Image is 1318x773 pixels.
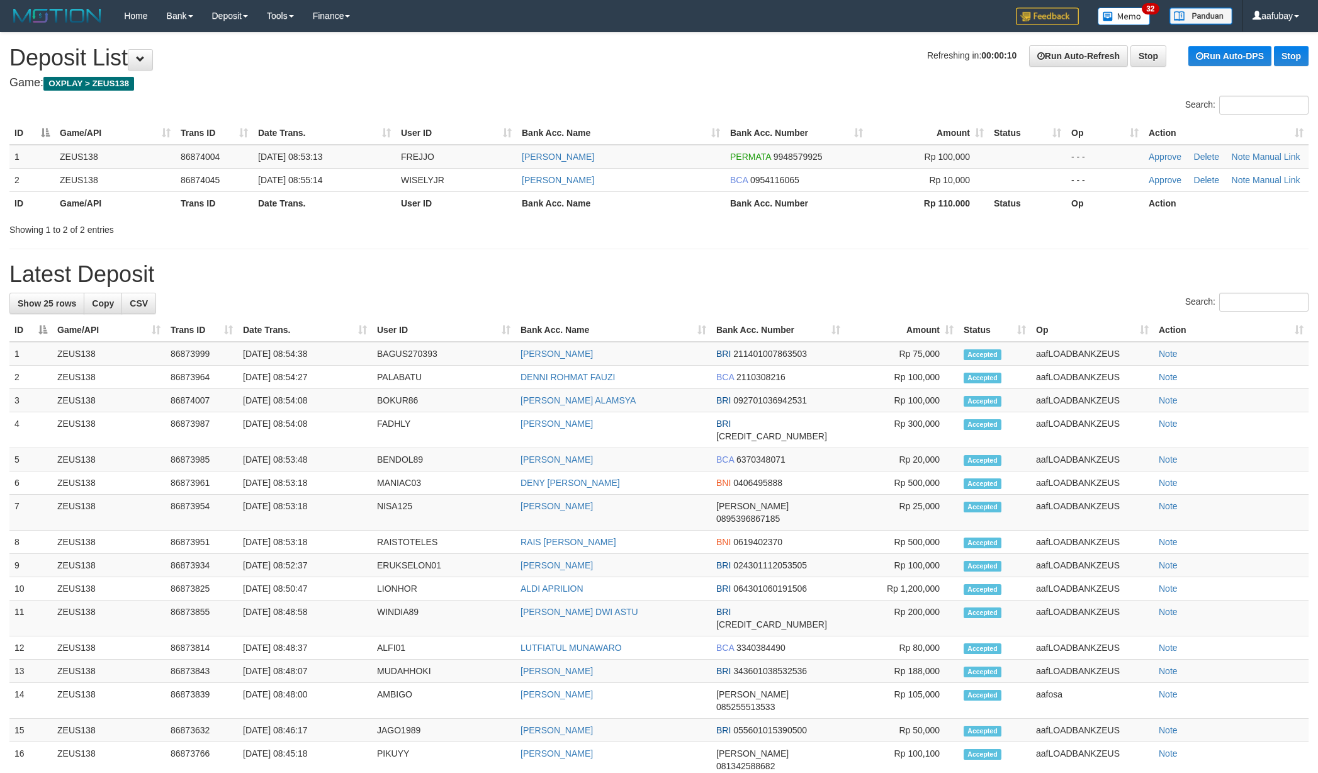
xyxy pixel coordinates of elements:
[929,175,970,185] span: Rp 10,000
[716,454,734,465] span: BCA
[52,412,166,448] td: ZEUS138
[733,584,807,594] span: Copy 064301060191506 to clipboard
[521,372,615,382] a: DENNI ROHMAT FAUZI
[238,366,372,389] td: [DATE] 08:54:27
[372,554,515,577] td: ERUKSELON01
[733,395,807,405] span: Copy 092701036942531 to clipboard
[238,389,372,412] td: [DATE] 08:54:08
[9,448,52,471] td: 5
[238,319,372,342] th: Date Trans.: activate to sort column ascending
[711,319,845,342] th: Bank Acc. Number: activate to sort column ascending
[401,175,444,185] span: WISELYJR
[845,683,959,719] td: Rp 105,000
[166,412,238,448] td: 86873987
[845,660,959,683] td: Rp 188,000
[868,191,989,215] th: Rp 110.000
[166,683,238,719] td: 86873839
[1194,152,1219,162] a: Delete
[964,478,1001,489] span: Accepted
[372,719,515,742] td: JAGO1989
[52,471,166,495] td: ZEUS138
[181,175,220,185] span: 86874045
[52,342,166,366] td: ZEUS138
[238,577,372,601] td: [DATE] 08:50:47
[716,514,780,524] span: Copy 0895396867185 to clipboard
[130,298,148,308] span: CSV
[52,683,166,719] td: ZEUS138
[927,50,1017,60] span: Refreshing in:
[716,431,827,441] span: Copy 108001031371502 to clipboard
[736,372,786,382] span: Copy 2110308216 to clipboard
[52,366,166,389] td: ZEUS138
[372,389,515,412] td: BOKUR86
[166,636,238,660] td: 86873814
[733,725,807,735] span: Copy 055601015390500 to clipboard
[1031,412,1154,448] td: aafLOADBANKZEUS
[521,607,638,617] a: [PERSON_NAME] DWI ASTU
[716,607,731,617] span: BRI
[372,342,515,366] td: BAGUS270393
[238,342,372,366] td: [DATE] 08:54:38
[1159,349,1178,359] a: Note
[52,601,166,636] td: ZEUS138
[52,554,166,577] td: ZEUS138
[9,145,55,169] td: 1
[521,395,636,405] a: [PERSON_NAME] ALAMSYA
[1031,554,1154,577] td: aafLOADBANKZEUS
[1066,145,1144,169] td: - - -
[9,719,52,742] td: 15
[166,471,238,495] td: 86873961
[1031,342,1154,366] td: aafLOADBANKZEUS
[1159,725,1178,735] a: Note
[1144,121,1309,145] th: Action: activate to sort column ascending
[964,749,1001,760] span: Accepted
[1253,152,1300,162] a: Manual Link
[1159,584,1178,594] a: Note
[9,636,52,660] td: 12
[716,537,731,547] span: BNI
[43,77,134,91] span: OXPLAY > ZEUS138
[964,607,1001,618] span: Accepted
[981,50,1017,60] strong: 00:00:10
[181,152,220,162] span: 86874004
[9,191,55,215] th: ID
[238,495,372,531] td: [DATE] 08:53:18
[1159,372,1178,382] a: Note
[845,412,959,448] td: Rp 300,000
[1149,175,1181,185] a: Approve
[1031,448,1154,471] td: aafLOADBANKZEUS
[9,471,52,495] td: 6
[1031,683,1154,719] td: aafosa
[9,342,52,366] td: 1
[166,448,238,471] td: 86873985
[166,577,238,601] td: 86873825
[521,349,593,359] a: [PERSON_NAME]
[258,152,322,162] span: [DATE] 08:53:13
[238,660,372,683] td: [DATE] 08:48:07
[964,373,1001,383] span: Accepted
[1144,191,1309,215] th: Action
[9,389,52,412] td: 3
[845,366,959,389] td: Rp 100,000
[372,366,515,389] td: PALABATU
[92,298,114,308] span: Copy
[1031,660,1154,683] td: aafLOADBANKZEUS
[1253,175,1300,185] a: Manual Link
[396,191,517,215] th: User ID
[716,584,731,594] span: BRI
[716,643,734,653] span: BCA
[238,683,372,719] td: [DATE] 08:48:00
[716,619,827,629] span: Copy 664301011307534 to clipboard
[55,145,176,169] td: ZEUS138
[238,719,372,742] td: [DATE] 08:46:17
[1159,689,1178,699] a: Note
[868,121,989,145] th: Amount: activate to sort column ascending
[521,689,593,699] a: [PERSON_NAME]
[521,725,593,735] a: [PERSON_NAME]
[9,660,52,683] td: 13
[989,121,1066,145] th: Status: activate to sort column ascending
[372,412,515,448] td: FADHLY
[964,690,1001,701] span: Accepted
[733,666,807,676] span: Copy 343601038532536 to clipboard
[55,168,176,191] td: ZEUS138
